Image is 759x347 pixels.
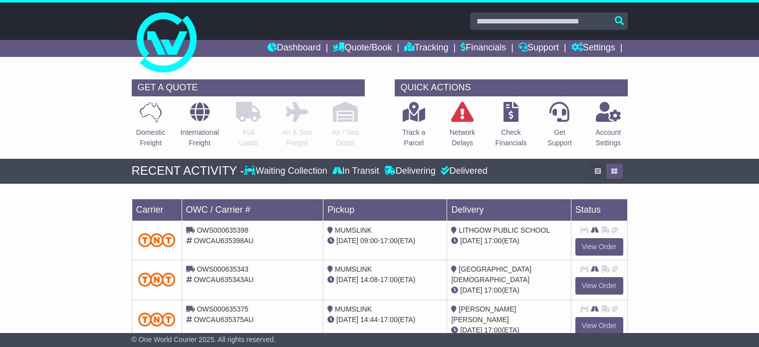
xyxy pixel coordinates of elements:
[518,40,559,57] a: Support
[136,127,165,148] p: Domestic Freight
[438,166,488,177] div: Delivered
[450,127,475,148] p: Network Delays
[180,101,219,154] a: InternationalFreight
[282,127,311,148] p: Air & Sea Freight
[360,316,378,324] span: 14:44
[330,166,382,177] div: In Transit
[571,40,615,57] a: Settings
[323,199,447,221] td: Pickup
[382,166,438,177] div: Delivering
[194,316,253,324] span: OWCAU635375AU
[180,127,219,148] p: International Freight
[484,286,502,294] span: 17:00
[547,101,572,154] a: GetSupport
[335,305,372,313] span: MUMSLINK
[571,199,627,221] td: Status
[132,199,182,221] td: Carrier
[451,265,531,284] span: [GEOGRAPHIC_DATA][DEMOGRAPHIC_DATA]
[547,127,572,148] p: Get Support
[402,127,425,148] p: Track a Parcel
[335,265,372,273] span: MUMSLINK
[460,326,482,334] span: [DATE]
[136,101,166,154] a: DomesticFreight
[484,237,502,245] span: 17:00
[595,101,622,154] a: AccountSettings
[360,237,378,245] span: 09:00
[327,236,443,246] div: - (ETA)
[132,164,245,178] div: RECENT ACTIVITY -
[360,276,378,284] span: 14:08
[380,237,398,245] span: 17:00
[194,276,253,284] span: OWCAU635343AU
[327,275,443,285] div: - (ETA)
[402,101,426,154] a: Track aParcel
[244,166,329,177] div: Waiting Collection
[138,233,176,247] img: TNT_Domestic.png
[236,127,261,148] p: Full Loads
[138,313,176,326] img: TNT_Domestic.png
[138,273,176,286] img: TNT_Domestic.png
[380,276,398,284] span: 17:00
[267,40,321,57] a: Dashboard
[484,326,502,334] span: 17:00
[596,127,621,148] p: Account Settings
[460,237,482,245] span: [DATE]
[197,305,249,313] span: OWS000635375
[575,317,623,335] a: View Order
[182,199,323,221] td: OWC / Carrier #
[132,79,365,96] div: GET A QUOTE
[335,226,372,234] span: MUMSLINK
[459,226,550,234] span: LITHGOW PUBLIC SCHOOL
[451,236,566,246] div: (ETA)
[194,237,253,245] span: OWCAU635398AU
[575,238,623,256] a: View Order
[447,199,571,221] td: Delivery
[327,315,443,325] div: - (ETA)
[336,237,358,245] span: [DATE]
[380,316,398,324] span: 17:00
[496,127,527,148] p: Check Financials
[197,226,249,234] span: OWS000635398
[461,40,506,57] a: Financials
[336,276,358,284] span: [DATE]
[495,101,527,154] a: CheckFinancials
[197,265,249,273] span: OWS000635343
[404,40,448,57] a: Tracking
[451,285,566,296] div: (ETA)
[575,277,623,295] a: View Order
[449,101,476,154] a: NetworkDelays
[336,316,358,324] span: [DATE]
[451,325,566,336] div: (ETA)
[395,79,628,96] div: QUICK ACTIONS
[333,40,392,57] a: Quote/Book
[451,305,516,324] span: [PERSON_NAME] [PERSON_NAME]
[132,336,276,344] span: © One World Courier 2025. All rights reserved.
[332,127,359,148] p: Air / Sea Depot
[460,286,482,294] span: [DATE]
